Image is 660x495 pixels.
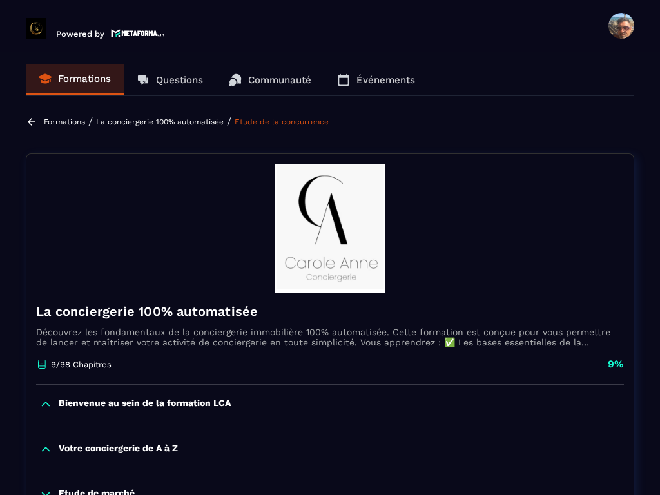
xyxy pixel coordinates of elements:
[56,29,104,39] p: Powered by
[216,64,324,95] a: Communauté
[111,28,165,39] img: logo
[58,73,111,84] p: Formations
[88,115,93,128] span: /
[36,164,624,293] img: banner
[51,360,112,369] p: 9/98 Chapitres
[124,64,216,95] a: Questions
[26,18,46,39] img: logo-branding
[608,357,624,371] p: 9%
[59,398,231,411] p: Bienvenue au sein de la formation LCA
[59,443,178,456] p: Votre conciergerie de A à Z
[44,117,85,126] a: Formations
[227,115,231,128] span: /
[96,117,224,126] a: La conciergerie 100% automatisée
[356,74,415,86] p: Événements
[248,74,311,86] p: Communauté
[156,74,203,86] p: Questions
[26,64,124,95] a: Formations
[235,117,329,126] a: Etude de la concurrence
[324,64,428,95] a: Événements
[36,327,624,347] p: Découvrez les fondamentaux de la conciergerie immobilière 100% automatisée. Cette formation est c...
[36,302,624,320] h4: La conciergerie 100% automatisée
